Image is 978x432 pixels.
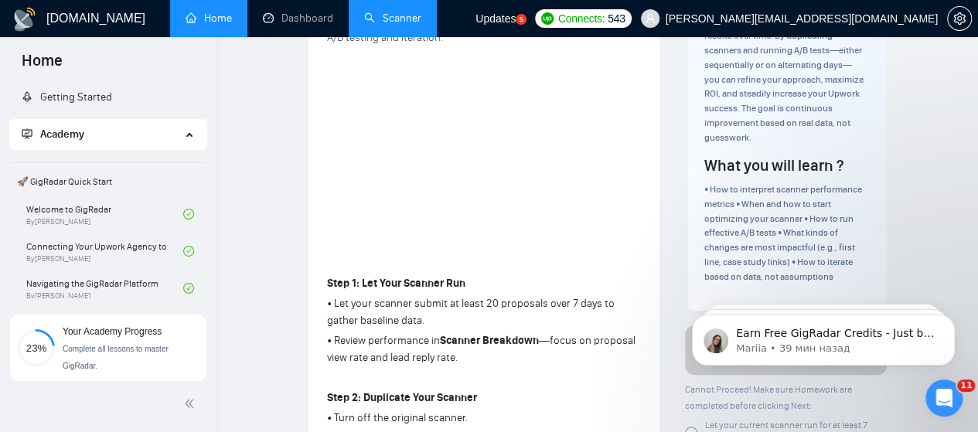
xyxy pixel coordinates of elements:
a: dashboardDashboard [263,12,333,25]
img: logo [12,7,37,32]
strong: Scanner Breakdown [440,334,539,347]
button: setting [947,6,972,31]
span: Connects: [558,10,605,27]
span: check-circle [183,246,194,257]
span: Updates [475,12,516,25]
span: Complete all lessons to master GigRadar. [63,345,169,370]
span: user [645,13,656,24]
span: 11 [957,379,975,392]
a: setting [947,12,972,25]
span: check-circle [183,209,194,219]
img: upwork-logo.png [541,12,554,25]
h4: What you will learn ? [704,155,843,176]
a: homeHome [186,12,232,25]
a: searchScanner [364,12,421,25]
a: 5 [516,14,526,25]
span: check-circle [183,283,194,294]
span: Cannot Proceed! Make sure Homework are completed before clicking Next: [685,384,852,411]
span: Academy [22,128,84,141]
a: Navigating the GigRadar PlatformBy[PERSON_NAME] [26,271,183,305]
strong: Step 2: Duplicate Your Scanner [327,391,477,404]
span: Academy [40,128,84,141]
p: • Let your scanner submit at least 20 proposals over 7 days to gather baseline data. [327,295,641,329]
iframe: Intercom live chat [925,379,963,417]
span: Home [9,49,75,82]
li: Getting Started [9,82,206,113]
span: 23% [18,342,55,352]
p: • Review performance in —focus on proposal view rate and lead reply rate. [327,332,641,366]
strong: Step 1: Let Your Scanner Run [327,277,465,290]
iframe: Intercom notifications сообщение [669,282,978,390]
span: 543 [608,10,625,27]
div: • How to interpret scanner performance metrics • When and how to start optimizing your scanner • ... [704,182,867,284]
a: rocketGetting Started [22,90,112,104]
span: Your Academy Progress [63,326,162,337]
span: double-left [184,396,199,411]
p: • Turn off the original scanner. [327,410,641,427]
a: Connecting Your Upwork Agency to GigRadarBy[PERSON_NAME] [26,234,183,268]
a: Welcome to GigRadarBy[PERSON_NAME] [26,197,183,231]
span: fund-projection-screen [22,128,32,139]
span: 🚀 GigRadar Quick Start [11,166,205,197]
text: 5 [520,16,523,23]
